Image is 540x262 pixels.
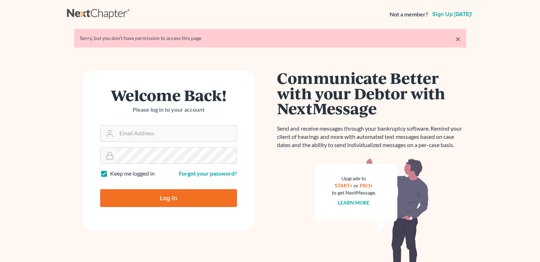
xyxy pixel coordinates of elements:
a: × [456,35,461,43]
a: START+ [335,182,353,188]
a: Sign up [DATE]! [431,11,473,17]
p: Please log in to your account [100,106,237,114]
input: Email Address [117,126,237,141]
h1: Communicate Better with your Debtor with NextMessage [277,70,466,116]
div: Sorry, but you don't have permission to access this page [80,35,461,42]
div: to get NextMessage. [332,189,376,196]
strong: Not a member? [390,10,428,19]
a: PRO+ [360,182,373,188]
h1: Welcome Back! [100,87,237,103]
span: or [354,182,359,188]
input: Log In [100,189,237,207]
div: Upgrade to [332,175,376,182]
a: Forgot your password? [179,170,237,177]
label: Keep me logged in [110,170,155,178]
a: Learn more [338,200,370,206]
p: Send and receive messages through your bankruptcy software. Remind your client of hearings and mo... [277,125,466,149]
